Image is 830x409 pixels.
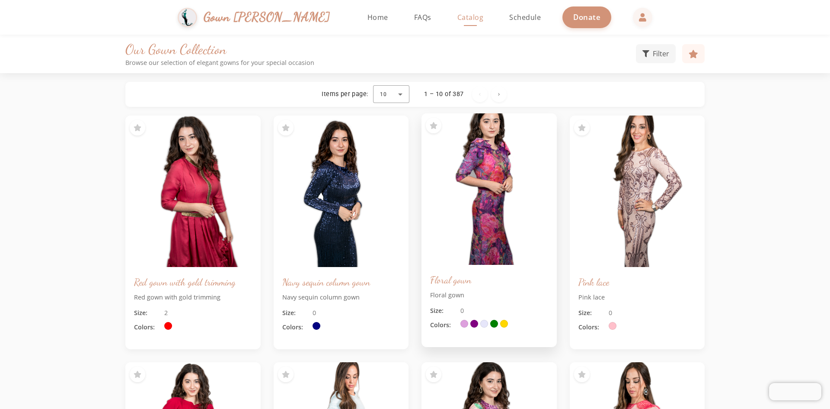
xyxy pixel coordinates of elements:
[472,87,488,102] button: Previous page
[460,306,464,316] span: 0
[653,48,669,59] span: Filter
[570,116,705,267] img: Pink lace
[491,87,507,102] button: Next page
[282,308,308,318] span: Size:
[430,274,548,286] h3: Floral gown
[430,290,548,300] p: Floral gown
[125,41,636,58] h1: Our Gown Collection
[562,6,611,28] a: Donate
[636,44,676,63] button: Filter
[134,308,160,318] span: Size:
[313,308,316,318] span: 0
[609,308,612,318] span: 0
[164,308,168,318] span: 2
[418,109,560,269] img: Floral gown
[282,293,400,302] p: Navy sequin column gown
[178,6,339,29] a: Gown [PERSON_NAME]
[578,322,604,332] span: Colors:
[204,8,330,26] span: Gown [PERSON_NAME]
[125,116,261,267] img: Red gown with gold trimming
[282,276,400,288] h3: Navy sequin column gown
[125,59,636,66] p: Browse our selection of elegant gowns for your special occasion
[134,276,252,288] h3: Red gown with gold trimming
[430,320,456,330] span: Colors:
[414,13,431,22] span: FAQs
[134,322,160,332] span: Colors:
[367,13,388,22] span: Home
[769,383,821,400] iframe: Chatra live chat
[457,13,484,22] span: Catalog
[134,293,252,302] p: Red gown with gold trimming
[430,306,456,316] span: Size:
[424,90,463,99] div: 1 – 10 of 387
[573,12,600,22] span: Donate
[578,276,696,288] h3: Pink lace
[274,116,409,267] img: Navy sequin column gown
[178,8,197,27] img: Gown Gmach Logo
[322,90,368,99] div: Items per page:
[578,293,696,302] p: Pink lace
[282,322,308,332] span: Colors:
[509,13,541,22] span: Schedule
[578,308,604,318] span: Size:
